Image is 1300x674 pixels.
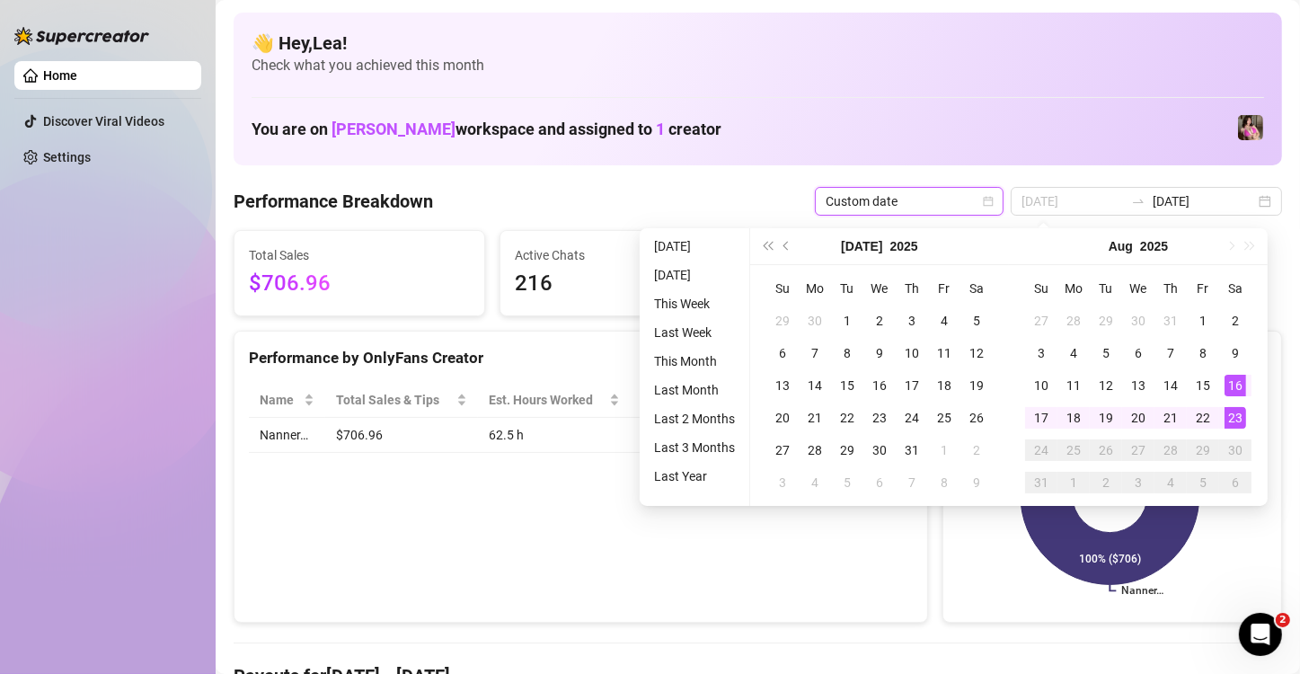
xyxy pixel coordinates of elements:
[836,439,858,461] div: 29
[804,342,826,364] div: 7
[772,375,793,396] div: 13
[1030,407,1052,429] div: 17
[1187,369,1219,402] td: 2025-08-15
[1021,191,1124,211] input: Start date
[336,390,452,410] span: Total Sales & Tips
[966,310,987,332] div: 5
[1122,466,1154,499] td: 2025-09-03
[1057,337,1090,369] td: 2025-08-04
[933,407,955,429] div: 25
[960,466,993,499] td: 2025-08-09
[772,407,793,429] div: 20
[799,337,831,369] td: 2025-07-07
[1128,375,1149,396] div: 13
[901,439,923,461] div: 31
[1154,369,1187,402] td: 2025-08-14
[933,310,955,332] div: 4
[1276,613,1290,627] span: 2
[766,337,799,369] td: 2025-07-06
[1187,402,1219,434] td: 2025-08-22
[960,369,993,402] td: 2025-07-19
[1122,305,1154,337] td: 2025-07-30
[260,390,300,410] span: Name
[1128,472,1149,493] div: 3
[249,418,325,453] td: Nanner…
[799,369,831,402] td: 2025-07-14
[1154,434,1187,466] td: 2025-08-28
[836,407,858,429] div: 22
[960,337,993,369] td: 2025-07-12
[1057,369,1090,402] td: 2025-08-11
[1128,342,1149,364] div: 6
[1057,434,1090,466] td: 2025-08-25
[43,68,77,83] a: Home
[1131,194,1145,208] span: swap-right
[983,196,994,207] span: calendar
[896,272,928,305] th: Th
[1225,472,1246,493] div: 6
[249,346,913,370] div: Performance by OnlyFans Creator
[1160,439,1181,461] div: 28
[966,439,987,461] div: 2
[1160,310,1181,332] div: 31
[766,402,799,434] td: 2025-07-20
[1095,439,1117,461] div: 26
[1192,407,1214,429] div: 22
[777,228,797,264] button: Previous month (PageUp)
[647,264,742,286] li: [DATE]
[1122,369,1154,402] td: 2025-08-13
[831,434,863,466] td: 2025-07-29
[43,114,164,129] a: Discover Viral Videos
[1090,337,1122,369] td: 2025-08-05
[1090,272,1122,305] th: Tu
[1090,434,1122,466] td: 2025-08-26
[325,418,477,453] td: $706.96
[766,466,799,499] td: 2025-08-03
[1154,272,1187,305] th: Th
[1192,472,1214,493] div: 5
[1025,305,1057,337] td: 2025-07-27
[1063,342,1084,364] div: 4
[831,272,863,305] th: Tu
[1063,310,1084,332] div: 28
[772,310,793,332] div: 29
[1095,472,1117,493] div: 2
[1140,228,1168,264] button: Choose a year
[966,342,987,364] div: 12
[1095,310,1117,332] div: 29
[863,466,896,499] td: 2025-08-06
[1154,337,1187,369] td: 2025-08-07
[799,434,831,466] td: 2025-07-28
[1025,272,1057,305] th: Su
[1192,439,1214,461] div: 29
[928,434,960,466] td: 2025-08-01
[1109,228,1133,264] button: Choose a month
[1090,402,1122,434] td: 2025-08-19
[928,466,960,499] td: 2025-08-08
[772,439,793,461] div: 27
[766,434,799,466] td: 2025-07-27
[869,472,890,493] div: 6
[1122,402,1154,434] td: 2025-08-20
[1030,439,1052,461] div: 24
[252,31,1264,56] h4: 👋 Hey, Lea !
[890,228,918,264] button: Choose a year
[933,439,955,461] div: 1
[647,466,742,487] li: Last Year
[863,305,896,337] td: 2025-07-02
[1219,369,1251,402] td: 2025-08-16
[869,439,890,461] div: 30
[1225,310,1246,332] div: 2
[1057,305,1090,337] td: 2025-07-28
[863,272,896,305] th: We
[1128,310,1149,332] div: 30
[1192,342,1214,364] div: 8
[1153,191,1255,211] input: End date
[1057,402,1090,434] td: 2025-08-18
[234,189,433,214] h4: Performance Breakdown
[772,472,793,493] div: 3
[831,369,863,402] td: 2025-07-15
[928,272,960,305] th: Fr
[1128,407,1149,429] div: 20
[836,472,858,493] div: 5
